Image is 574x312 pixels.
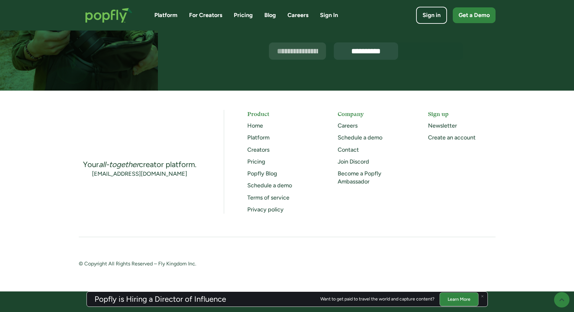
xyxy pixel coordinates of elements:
h5: Sign up [428,110,495,118]
a: Become a Popfly Ambassador [338,170,381,185]
a: Platform [247,134,269,141]
a: home [79,1,139,29]
div: Your creator platform. [83,159,196,170]
a: Sign In [320,11,338,19]
form: Email Form [269,42,463,60]
a: Contact [338,146,359,153]
a: Popfly Blog [247,170,277,177]
a: Careers [338,122,358,129]
h5: Product [247,110,314,118]
div: Want to get paid to travel the world and capture content? [320,297,434,302]
a: Privacy policy [247,206,284,213]
a: Creators [247,146,269,153]
div: © Copyright All Rights Reserved – Fly Kingdom Inc. [79,260,276,268]
a: Join Discord [338,158,369,165]
a: Terms of service [247,194,289,201]
a: Home [247,122,263,129]
h3: Popfly is Hiring a Director of Influence [95,295,226,303]
a: Platform [154,11,178,19]
em: all-together [99,160,139,169]
a: Schedule a demo [338,134,382,141]
a: Schedule a demo [247,182,292,189]
div: Get a Demo [459,11,490,19]
a: Pricing [247,158,265,165]
a: Sign in [416,7,447,24]
a: Learn More [440,292,478,306]
a: [EMAIL_ADDRESS][DOMAIN_NAME] [92,170,187,178]
a: Get a Demo [453,7,496,23]
h5: Company [338,110,405,118]
a: Pricing [234,11,253,19]
a: Create an account [428,134,476,141]
div: Sign in [423,11,441,19]
a: Careers [287,11,308,19]
a: For Creators [189,11,222,19]
a: Blog [264,11,276,19]
a: Newsletter [428,122,457,129]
